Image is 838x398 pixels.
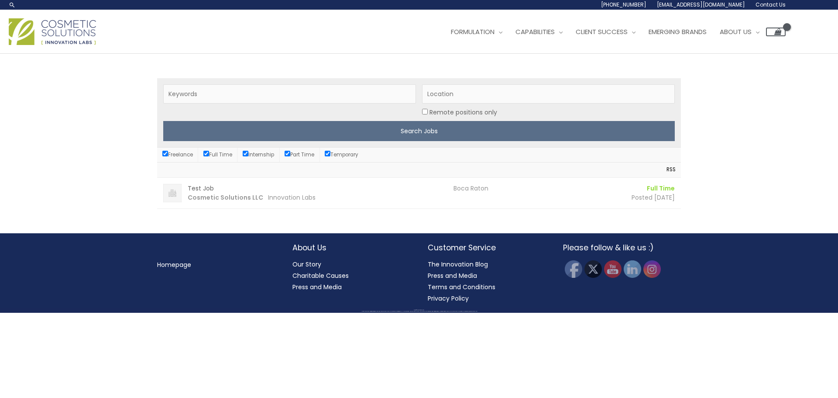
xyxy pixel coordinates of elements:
[162,151,193,158] label: Freelance
[285,151,290,156] input: Part Time
[292,259,410,293] nav: About Us
[9,1,16,8] a: Search icon link
[601,1,646,8] span: [PHONE_NUMBER]
[515,27,555,36] span: Capabilities
[325,151,358,158] label: Temporary
[576,27,628,36] span: Client Success
[584,260,602,278] img: Twitter
[569,19,642,45] a: Client Success
[157,178,681,208] a: Test Job Cosmetic Solutions LLC Innovation Labs Boca Raton Full Time Posted [DATE]
[292,271,349,280] a: Charitable Causes
[563,242,681,253] h2: Please follow & like us :)
[162,151,168,156] input: Freelance
[15,311,823,312] div: All material on this Website, including design, text, images, logos and sounds, are owned by Cosm...
[438,19,786,45] nav: Site Navigation
[243,151,248,156] input: Internship
[157,259,275,270] nav: Menu
[163,121,675,141] input: Search Jobs
[422,109,428,114] input: Location
[509,19,569,45] a: Capabilities
[188,184,447,193] h3: Test Job
[428,259,546,304] nav: Customer Service
[203,151,232,158] label: Full Time
[447,184,574,193] div: Boca Raton
[428,283,495,291] a: Terms and Conditions
[292,260,321,269] a: Our Story
[292,283,342,291] a: Press and Media
[422,84,675,104] input: Location
[243,151,274,158] label: Internship
[188,193,263,202] strong: Cosmetic Solutions LLC
[451,27,495,36] span: Formulation
[163,184,182,202] img: Cosmetic Solutions LLC
[756,1,786,8] span: Contact Us
[632,193,675,202] time: Posted [DATE]
[713,19,766,45] a: About Us
[419,310,424,310] span: Cosmetic Solutions
[163,84,416,104] input: Keywords
[720,27,752,36] span: About Us
[642,19,713,45] a: Emerging Brands
[428,242,546,253] h2: Customer Service
[9,18,96,45] img: Cosmetic Solutions Logo
[429,107,497,118] label: Remote positions only
[203,151,209,156] input: Full Time
[444,19,509,45] a: Formulation
[662,165,676,175] a: RSS
[292,242,410,253] h2: About Us
[285,151,314,158] label: Part Time
[565,260,582,278] img: Facebook
[268,193,316,202] span: Innovation Labs
[428,271,477,280] a: Press and Media
[157,260,191,269] a: Homepage
[766,28,786,36] a: View Shopping Cart, empty
[325,151,330,156] input: Temporary
[580,184,675,193] li: Full Time
[428,260,488,269] a: The Innovation Blog
[428,294,469,303] a: Privacy Policy
[649,27,707,36] span: Emerging Brands
[657,1,745,8] span: [EMAIL_ADDRESS][DOMAIN_NAME]
[15,310,823,311] div: Copyright © 2025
